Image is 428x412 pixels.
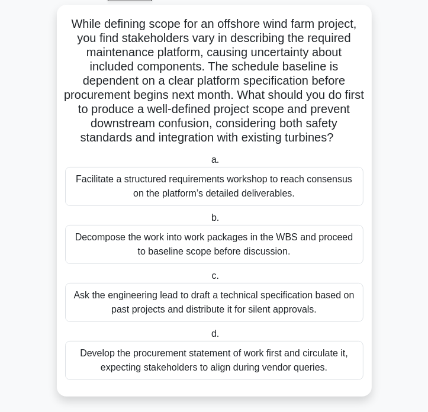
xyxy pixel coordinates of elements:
[212,271,219,281] span: c.
[211,154,219,165] span: a.
[65,167,363,206] div: Facilitate a structured requirements workshop to reach consensus on the platform’s detailed deliv...
[65,225,363,264] div: Decompose the work into work packages in the WBS and proceed to baseline scope before discussion.
[65,283,363,322] div: Ask the engineering lead to draft a technical specification based on past projects and distribute...
[211,213,219,223] span: b.
[64,17,365,146] h5: While defining scope for an offshore wind farm project, you find stakeholders vary in describing ...
[211,329,219,339] span: d.
[65,341,363,380] div: Develop the procurement statement of work first and circulate it, expecting stakeholders to align...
